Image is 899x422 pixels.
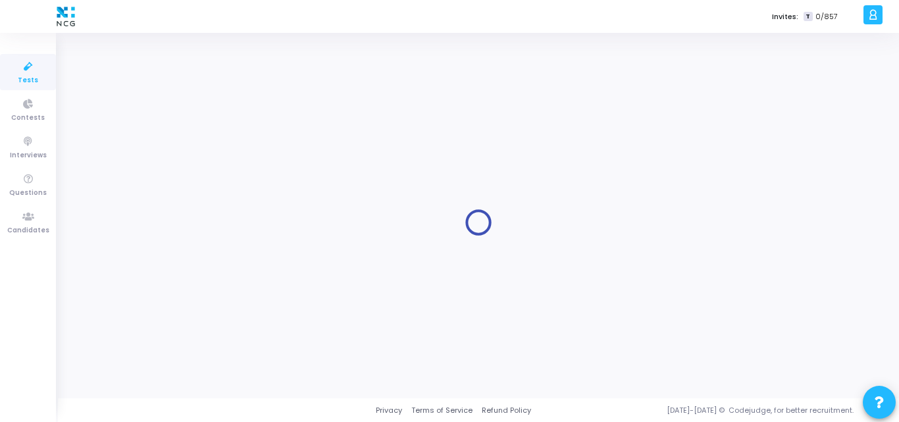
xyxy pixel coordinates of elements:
[9,188,47,199] span: Questions
[411,405,473,416] a: Terms of Service
[482,405,531,416] a: Refund Policy
[815,11,838,22] span: 0/857
[772,11,798,22] label: Invites:
[53,3,78,30] img: logo
[11,113,45,124] span: Contests
[18,75,38,86] span: Tests
[376,405,402,416] a: Privacy
[10,150,47,161] span: Interviews
[531,405,883,416] div: [DATE]-[DATE] © Codejudge, for better recruitment.
[804,12,812,22] span: T
[7,225,49,236] span: Candidates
